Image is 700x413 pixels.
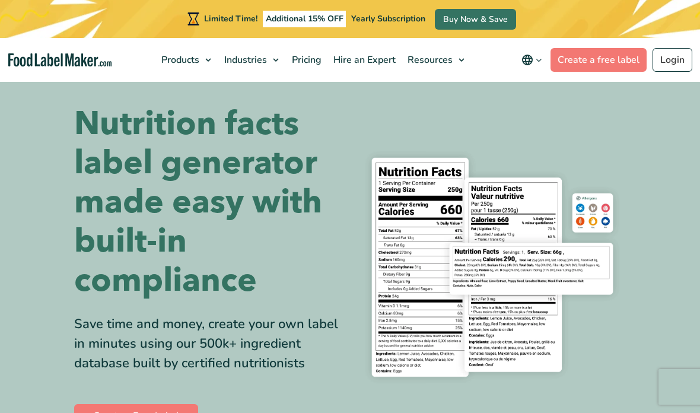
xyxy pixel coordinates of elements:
[435,9,516,30] a: Buy Now & Save
[288,53,323,66] span: Pricing
[330,53,397,66] span: Hire an Expert
[158,53,201,66] span: Products
[217,38,285,82] a: Industries
[285,38,326,82] a: Pricing
[326,38,400,82] a: Hire an Expert
[404,53,454,66] span: Resources
[551,48,647,72] a: Create a free label
[351,13,425,24] span: Yearly Subscription
[154,38,217,82] a: Products
[221,53,268,66] span: Industries
[653,48,692,72] a: Login
[74,314,341,373] div: Save time and money, create your own label in minutes using our 500k+ ingredient database built b...
[400,38,470,82] a: Resources
[263,11,346,27] span: Additional 15% OFF
[74,104,341,300] h1: Nutrition facts label generator made easy with built-in compliance
[204,13,257,24] span: Limited Time!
